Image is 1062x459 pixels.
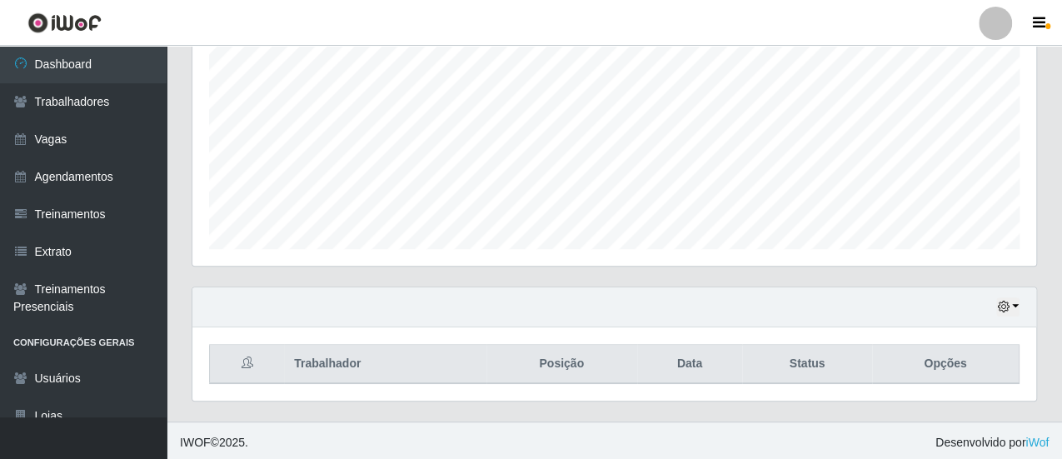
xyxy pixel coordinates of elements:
[284,345,486,384] th: Trabalhador
[742,345,872,384] th: Status
[1025,436,1049,449] a: iWof
[872,345,1020,384] th: Opções
[486,345,637,384] th: Posição
[935,434,1049,452] span: Desenvolvido por
[180,436,211,449] span: IWOF
[637,345,743,384] th: Data
[27,12,102,33] img: CoreUI Logo
[180,434,248,452] span: © 2025 .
